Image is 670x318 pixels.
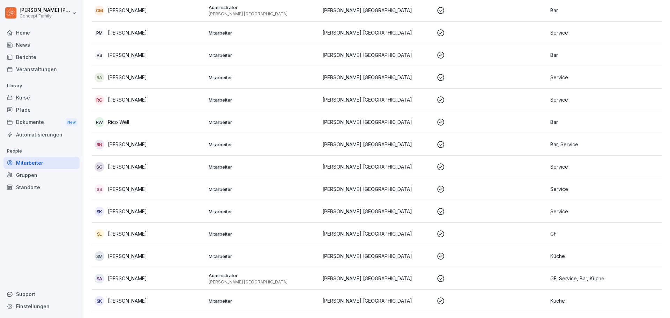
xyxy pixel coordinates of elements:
p: [PERSON_NAME] [GEOGRAPHIC_DATA] [322,29,431,36]
p: Library [3,80,80,91]
p: Mitarbeiter [209,30,317,36]
p: Mitarbeiter [209,231,317,237]
p: Concept Family [20,14,70,19]
p: [PERSON_NAME] [108,163,147,170]
div: SM [95,251,104,261]
a: Home [3,27,80,39]
p: Bar [550,7,659,14]
p: [PERSON_NAME] [GEOGRAPHIC_DATA] [322,297,431,304]
a: Mitarbeiter [3,157,80,169]
p: [PERSON_NAME] [108,74,147,81]
a: DokumenteNew [3,116,80,129]
p: [PERSON_NAME] [GEOGRAPHIC_DATA] [209,279,317,285]
p: Mitarbeiter [209,298,317,304]
a: Gruppen [3,169,80,181]
p: [PERSON_NAME] [GEOGRAPHIC_DATA] [322,208,431,215]
p: [PERSON_NAME] [GEOGRAPHIC_DATA] [322,141,431,148]
p: [PERSON_NAME] [GEOGRAPHIC_DATA] [322,230,431,237]
p: Mitarbeiter [209,164,317,170]
p: [PERSON_NAME] [GEOGRAPHIC_DATA] [322,252,431,260]
div: Support [3,288,80,300]
p: [PERSON_NAME] [GEOGRAPHIC_DATA] [322,51,431,59]
p: [PERSON_NAME] [108,29,147,36]
p: Bar [550,51,659,59]
p: [PERSON_NAME] [GEOGRAPHIC_DATA] [322,275,431,282]
div: PM [95,28,104,38]
p: [PERSON_NAME] [108,252,147,260]
p: Service [550,29,659,36]
div: SL [95,229,104,239]
p: [PERSON_NAME] [GEOGRAPHIC_DATA] [322,163,431,170]
p: [PERSON_NAME] [GEOGRAPHIC_DATA] [322,96,431,103]
div: SG [95,162,104,172]
div: SA [95,274,104,283]
p: [PERSON_NAME] [108,96,147,103]
p: Mitarbeiter [209,52,317,58]
p: [PERSON_NAME] [108,185,147,193]
div: RA [95,73,104,82]
a: Automatisierungen [3,128,80,141]
p: Bar [550,118,659,126]
p: [PERSON_NAME] [108,297,147,304]
p: Service [550,96,659,103]
div: Dokumente [3,116,80,129]
a: Pfade [3,104,80,116]
a: Standorte [3,181,80,193]
p: [PERSON_NAME] [108,208,147,215]
p: Service [550,163,659,170]
p: [PERSON_NAME] [108,7,147,14]
p: GF [550,230,659,237]
p: [PERSON_NAME] [108,141,147,148]
p: [PERSON_NAME] [GEOGRAPHIC_DATA] [322,7,431,14]
p: [PERSON_NAME] [GEOGRAPHIC_DATA] [322,185,431,193]
p: Mitarbeiter [209,208,317,215]
p: Service [550,185,659,193]
p: Rico Well [108,118,129,126]
p: Mitarbeiter [209,186,317,192]
p: Mitarbeiter [209,97,317,103]
p: [PERSON_NAME] [GEOGRAPHIC_DATA] [322,74,431,81]
div: OM [95,6,104,15]
p: Mitarbeiter [209,141,317,148]
p: [PERSON_NAME] [108,230,147,237]
p: Service [550,208,659,215]
div: RN [95,140,104,149]
p: Administrator [209,272,317,279]
a: News [3,39,80,51]
p: [PERSON_NAME] [108,51,147,59]
div: SK [95,207,104,216]
a: Berichte [3,51,80,63]
div: SK [95,296,104,306]
p: [PERSON_NAME] [GEOGRAPHIC_DATA] [322,118,431,126]
p: Mitarbeiter [209,74,317,81]
a: Einstellungen [3,300,80,312]
p: [PERSON_NAME] [PERSON_NAME] [20,7,70,13]
a: Kurse [3,91,80,104]
p: Administrator [209,4,317,10]
p: Mitarbeiter [209,253,317,259]
a: Veranstaltungen [3,63,80,75]
p: Bar, Service [550,141,659,148]
div: RG [95,95,104,105]
p: Küche [550,297,659,304]
p: [PERSON_NAME] [108,275,147,282]
p: GF, Service, Bar, Küche [550,275,659,282]
p: [PERSON_NAME] [GEOGRAPHIC_DATA] [209,11,317,17]
p: Küche [550,252,659,260]
div: SS [95,184,104,194]
div: PS [95,50,104,60]
div: RW [95,117,104,127]
p: People [3,146,80,157]
div: New [66,118,77,126]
